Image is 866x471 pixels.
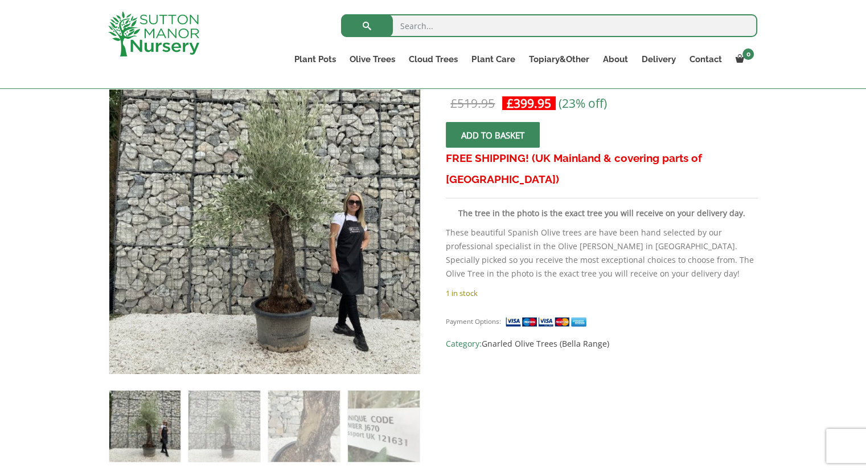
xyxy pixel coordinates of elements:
h3: FREE SHIPPING! (UK Mainland & covering parts of [GEOGRAPHIC_DATA]) [446,148,757,190]
a: Olive Trees [343,51,402,67]
img: Gnarled Olive Tree J670 - Image 2 [188,391,260,462]
span: £ [450,95,457,111]
bdi: 519.95 [450,95,495,111]
input: Search... [341,14,757,37]
a: About [596,51,634,67]
img: logo [108,11,199,56]
a: Delivery [634,51,682,67]
strong: The tree in the photo is the exact tree you will receive on your delivery day. [458,208,745,218]
img: Gnarled Olive Tree J670 [109,391,180,462]
img: payment supported [505,316,590,328]
a: Contact [682,51,728,67]
span: £ [507,95,514,111]
a: Plant Pots [288,51,343,67]
a: Topiary&Other [522,51,596,67]
p: These beautiful Spanish Olive trees are have been hand selected by our professional specialist in... [446,226,757,281]
p: 1 in stock [446,286,757,300]
span: 0 [742,48,754,60]
button: Add to basket [446,122,540,148]
span: Category: [446,337,757,351]
img: Gnarled Olive Tree J670 - Image 4 [348,391,419,462]
a: Plant Care [465,51,522,67]
span: (23% off) [559,95,607,111]
a: 0 [728,51,757,67]
a: Cloud Trees [402,51,465,67]
small: Payment Options: [446,317,501,326]
bdi: 399.95 [507,95,551,111]
a: Gnarled Olive Trees (Bella Range) [482,338,609,349]
img: Gnarled Olive Tree J670 - Image 3 [268,391,339,462]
